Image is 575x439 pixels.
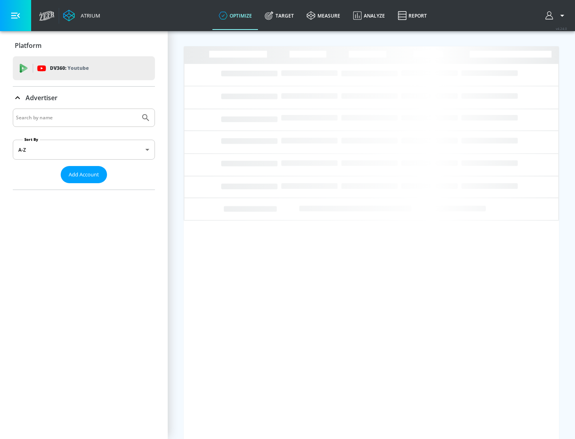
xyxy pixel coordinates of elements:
div: Atrium [77,12,100,19]
p: Platform [15,41,42,50]
div: A-Z [13,140,155,160]
p: Advertiser [26,93,57,102]
a: Analyze [347,1,391,30]
a: measure [300,1,347,30]
a: Target [258,1,300,30]
span: v 4.24.0 [556,26,567,31]
p: Youtube [67,64,89,72]
button: Add Account [61,166,107,183]
a: optimize [212,1,258,30]
a: Atrium [63,10,100,22]
div: DV360: Youtube [13,56,155,80]
nav: list of Advertiser [13,183,155,190]
a: Report [391,1,433,30]
div: Advertiser [13,109,155,190]
input: Search by name [16,113,137,123]
span: Add Account [69,170,99,179]
div: Advertiser [13,87,155,109]
div: Platform [13,34,155,57]
label: Sort By [23,137,40,142]
p: DV360: [50,64,89,73]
